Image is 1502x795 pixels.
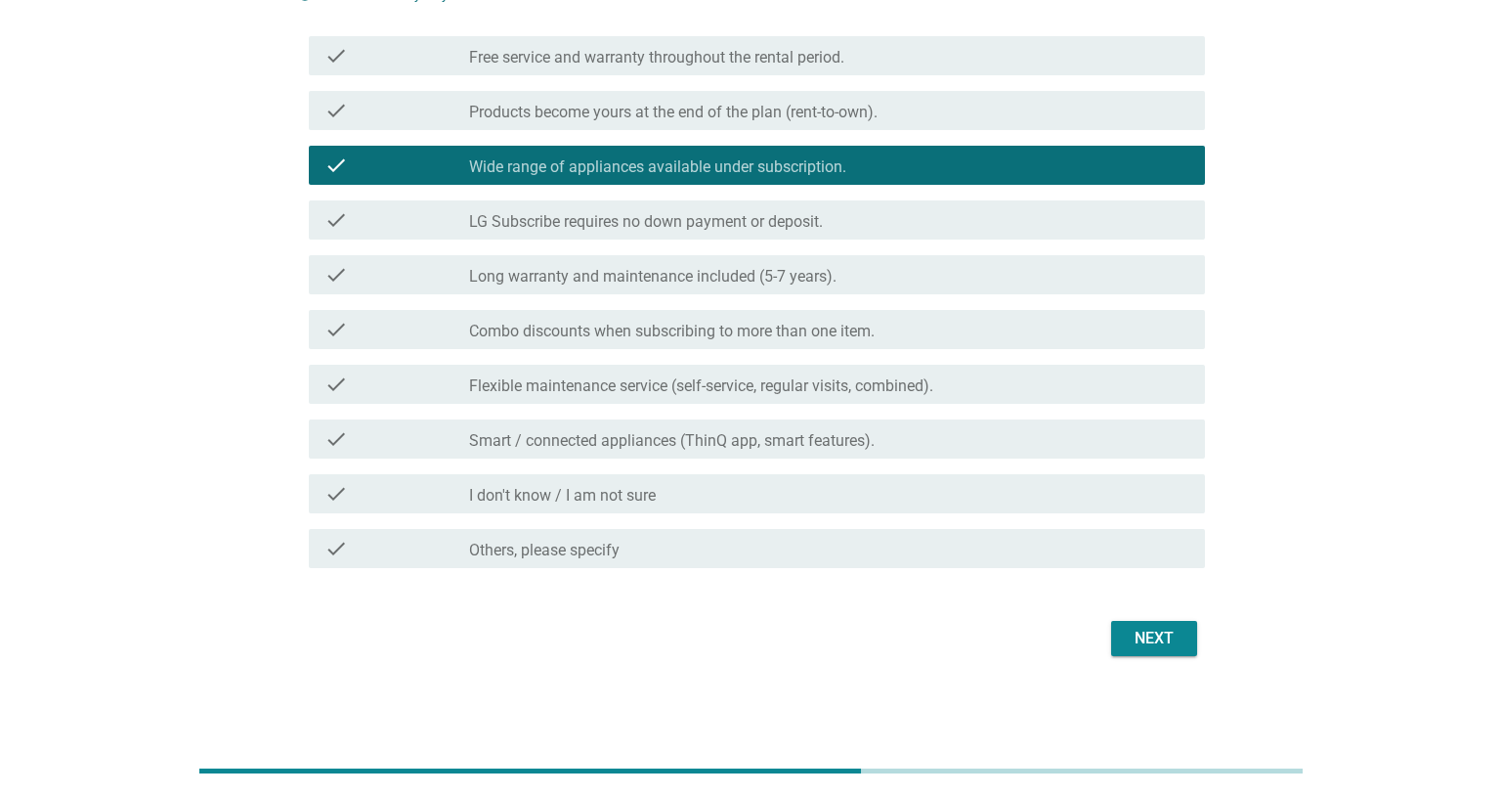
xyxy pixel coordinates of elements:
i: check [324,318,348,341]
label: Products become yours at the end of the plan (rent-to-own). [469,103,878,122]
i: check [324,99,348,122]
label: Long warranty and maintenance included (5-7 years). [469,267,837,287]
label: Combo discounts when subscribing to more than one item. [469,322,875,341]
button: Next [1111,621,1197,656]
div: Next [1127,627,1181,650]
i: check [324,482,348,506]
i: check [324,154,348,177]
label: Others, please specify [469,541,620,560]
label: Free service and warranty throughout the rental period. [469,48,844,67]
i: check [324,373,348,396]
label: I don't know / I am not sure [469,486,656,506]
i: check [324,208,348,232]
i: check [324,537,348,560]
label: Wide range of appliances available under subscription. [469,157,846,177]
label: Flexible maintenance service (self-service, regular visits, combined). [469,376,933,396]
i: check [324,427,348,451]
label: Smart / connected appliances (ThinQ app, smart features). [469,431,875,451]
label: LG Subscribe requires no down payment or deposit. [469,212,823,232]
i: check [324,44,348,67]
i: check [324,263,348,287]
